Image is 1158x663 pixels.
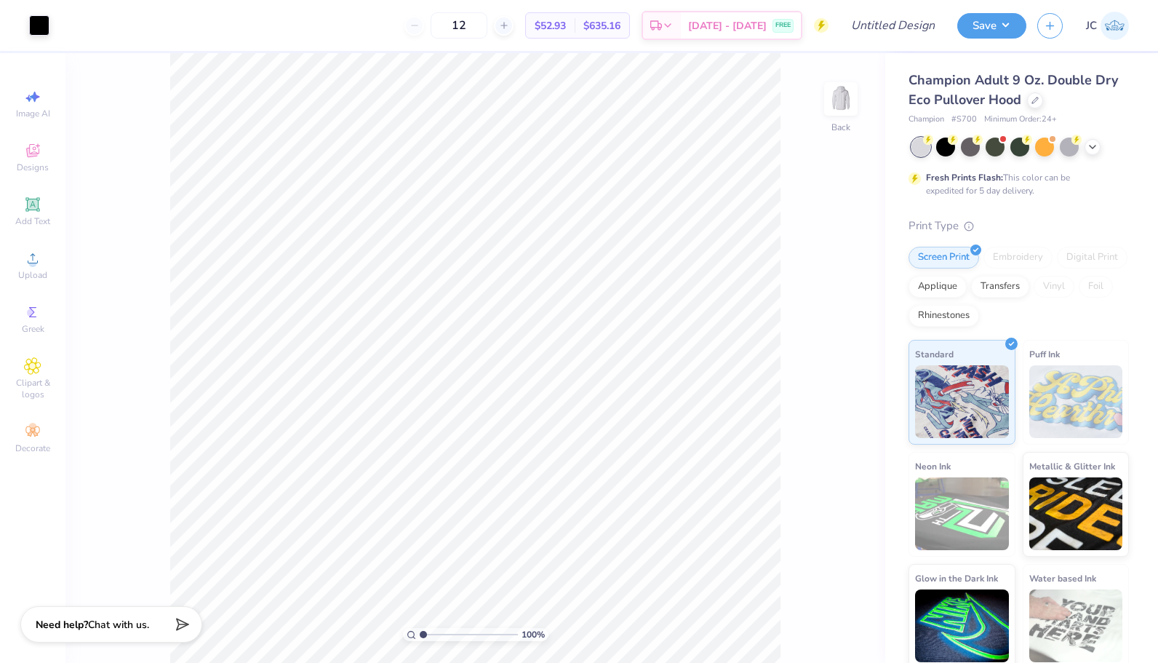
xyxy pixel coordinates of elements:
div: Transfers [971,276,1029,298]
div: This color can be expedited for 5 day delivery. [926,171,1105,197]
div: Rhinestones [909,305,979,327]
span: Puff Ink [1029,346,1060,362]
div: Foil [1079,276,1113,298]
img: Standard [915,365,1009,438]
img: Back [826,84,855,114]
span: $635.16 [583,18,620,33]
div: Digital Print [1057,247,1127,269]
span: 100 % [522,628,545,641]
span: Image AI [16,108,50,119]
span: Upload [18,269,47,281]
img: Metallic & Glitter Ink [1029,477,1123,550]
div: Vinyl [1034,276,1074,298]
img: Neon Ink [915,477,1009,550]
span: Minimum Order: 24 + [984,114,1057,126]
span: Metallic & Glitter Ink [1029,458,1115,474]
div: Back [831,121,850,134]
button: Save [957,13,1026,39]
span: Water based Ink [1029,571,1096,586]
div: Embroidery [983,247,1053,269]
span: Add Text [15,215,50,227]
div: Screen Print [909,247,979,269]
span: FREE [775,20,791,31]
span: JC [1086,17,1097,34]
img: Puff Ink [1029,365,1123,438]
span: Greek [22,323,44,335]
span: Neon Ink [915,458,951,474]
span: Champion Adult 9 Oz. Double Dry Eco Pullover Hood [909,71,1118,108]
span: Chat with us. [88,618,149,632]
div: Applique [909,276,967,298]
span: # S700 [951,114,977,126]
span: Designs [17,162,49,173]
div: Print Type [909,218,1129,234]
span: Champion [909,114,944,126]
img: Glow in the Dark Ink [915,589,1009,662]
a: JC [1086,12,1129,40]
img: Jadyn Crane [1101,12,1129,40]
span: [DATE] - [DATE] [688,18,767,33]
span: $52.93 [535,18,566,33]
span: Glow in the Dark Ink [915,571,998,586]
input: – – [431,12,487,39]
span: Standard [915,346,954,362]
span: Decorate [15,442,50,454]
span: Clipart & logos [7,377,58,400]
input: Untitled Design [839,11,946,40]
strong: Fresh Prints Flash: [926,172,1003,183]
img: Water based Ink [1029,589,1123,662]
strong: Need help? [36,618,88,632]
